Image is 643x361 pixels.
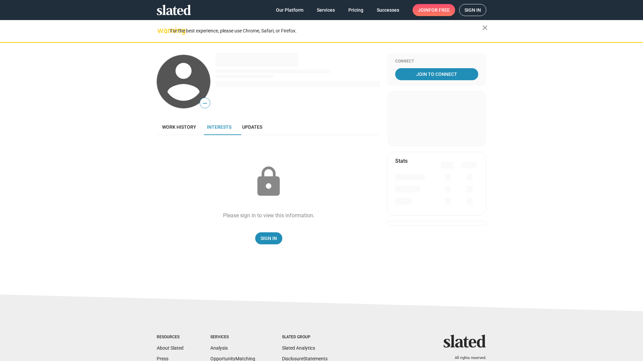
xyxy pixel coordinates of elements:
[271,4,309,16] a: Our Platform
[377,4,399,16] span: Successes
[237,119,268,135] a: Updates
[343,4,369,16] a: Pricing
[395,59,478,64] div: Connect
[157,119,202,135] a: Work history
[465,4,481,16] span: Sign in
[157,345,184,351] a: About Slated
[317,4,335,16] span: Services
[202,119,237,135] a: Interests
[157,335,184,340] div: Resources
[200,99,210,108] span: —
[371,4,405,16] a: Successes
[162,124,196,130] span: Work history
[276,4,303,16] span: Our Platform
[413,4,455,16] a: Joinfor free
[418,4,450,16] span: Join
[170,26,482,35] div: For the best experience, please use Chrome, Safari, or Firefox.
[397,68,477,80] span: Join To Connect
[157,26,165,34] mat-icon: warning
[255,232,282,244] a: Sign In
[395,68,478,80] a: Join To Connect
[210,345,228,351] a: Analysis
[282,335,328,340] div: Slated Group
[348,4,363,16] span: Pricing
[242,124,262,130] span: Updates
[395,157,408,164] mat-card-title: Stats
[261,232,277,244] span: Sign In
[207,124,231,130] span: Interests
[459,4,486,16] a: Sign in
[223,212,314,219] div: Please sign in to view this information.
[252,165,285,199] mat-icon: lock
[210,335,255,340] div: Services
[481,24,489,32] mat-icon: close
[282,345,315,351] a: Slated Analytics
[429,4,450,16] span: for free
[311,4,340,16] a: Services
